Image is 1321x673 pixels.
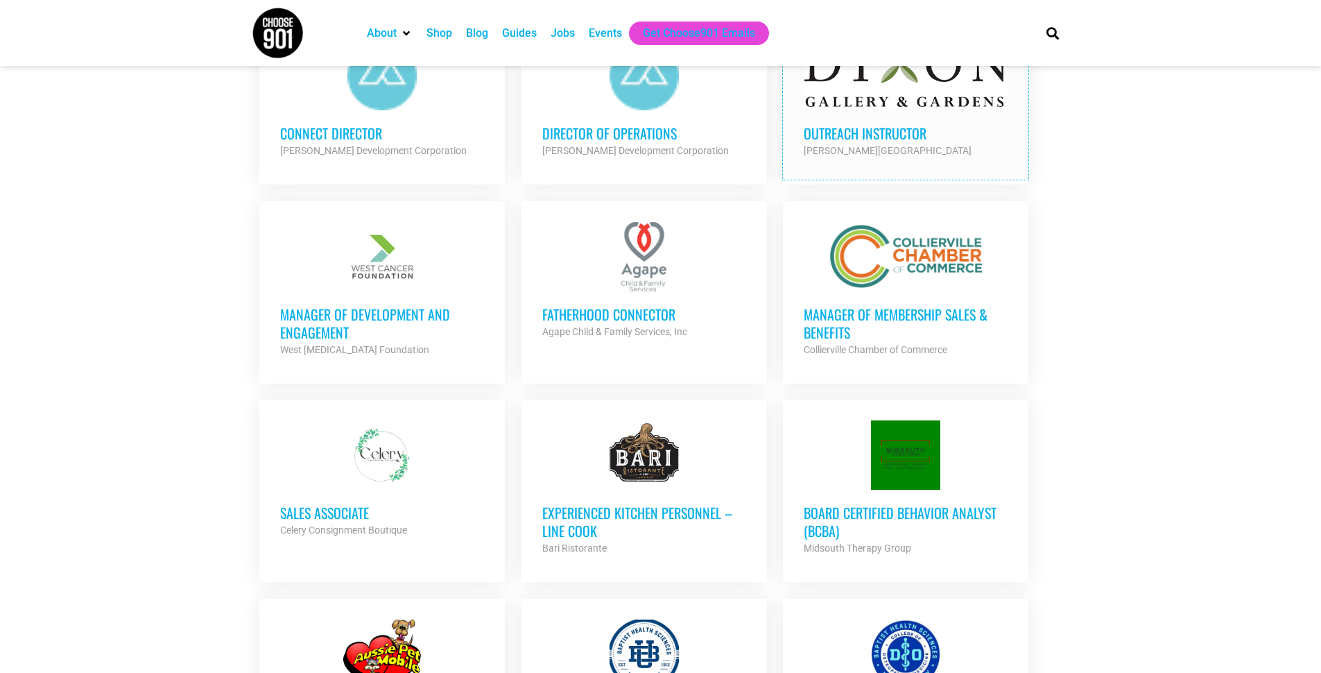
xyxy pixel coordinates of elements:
[259,20,505,180] a: Connect Director [PERSON_NAME] Development Corporation
[804,124,1008,142] h3: Outreach Instructor
[542,305,746,323] h3: Fatherhood Connector
[521,20,767,180] a: Director of Operations [PERSON_NAME] Development Corporation
[783,400,1028,577] a: Board Certified Behavior Analyst (BCBA) Midsouth Therapy Group
[280,124,484,142] h3: Connect Director
[280,525,407,536] strong: Celery Consignment Boutique
[542,543,607,554] strong: Bari Ristorante
[280,145,467,156] strong: [PERSON_NAME] Development Corporation
[360,22,1023,45] nav: Main nav
[466,25,488,42] a: Blog
[804,145,972,156] strong: [PERSON_NAME][GEOGRAPHIC_DATA]
[551,25,575,42] a: Jobs
[426,25,452,42] a: Shop
[280,344,429,355] strong: West [MEDICAL_DATA] Foundation
[783,20,1028,180] a: Outreach Instructor [PERSON_NAME][GEOGRAPHIC_DATA]
[542,145,729,156] strong: [PERSON_NAME] Development Corporation
[542,504,746,540] h3: Experienced Kitchen Personnel – Line Cook
[1041,22,1064,44] div: Search
[521,400,767,577] a: Experienced Kitchen Personnel – Line Cook Bari Ristorante
[783,201,1028,379] a: Manager of Membership Sales & Benefits Collierville Chamber of Commerce
[259,201,505,379] a: Manager of Development and Engagement West [MEDICAL_DATA] Foundation
[280,305,484,341] h3: Manager of Development and Engagement
[589,25,622,42] a: Events
[542,326,687,337] strong: Agape Child & Family Services, Inc
[360,22,420,45] div: About
[643,25,755,42] a: Get Choose901 Emails
[804,344,947,355] strong: Collierville Chamber of Commerce
[804,543,911,554] strong: Midsouth Therapy Group
[804,504,1008,540] h3: Board Certified Behavior Analyst (BCBA)
[521,201,767,361] a: Fatherhood Connector Agape Child & Family Services, Inc
[542,124,746,142] h3: Director of Operations
[367,25,397,42] a: About
[280,504,484,522] h3: Sales Associate
[804,305,1008,341] h3: Manager of Membership Sales & Benefits
[502,25,537,42] a: Guides
[259,400,505,559] a: Sales Associate Celery Consignment Boutique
